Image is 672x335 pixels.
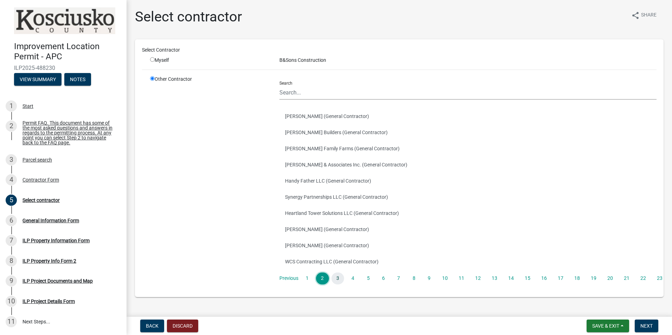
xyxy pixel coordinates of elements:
[653,272,667,284] a: 23
[279,221,657,237] button: [PERSON_NAME] (General Contractor)
[6,235,17,246] div: 7
[423,272,435,284] a: 9
[64,77,91,83] wm-modal-confirm: Notes
[6,154,17,165] div: 3
[145,75,274,290] div: Other Contractor
[636,272,650,284] a: 22
[22,238,90,243] div: ILP Property Information Form
[504,272,518,284] a: 14
[14,41,121,62] h4: Improvement Location Permit - APC
[347,272,359,284] a: 4
[521,272,535,284] a: 15
[22,258,76,263] div: ILP Property Info Form 2
[570,272,584,284] a: 18
[362,272,374,284] a: 5
[454,272,469,284] a: 11
[279,124,657,140] button: [PERSON_NAME] Builders (General Contractor)
[554,272,568,284] a: 17
[279,189,657,205] button: Synergy Partnerships LLC (General Contractor)
[279,173,657,189] button: Handy Father LLC (General Contractor)
[620,272,634,284] a: 21
[6,174,17,185] div: 4
[6,255,17,267] div: 8
[6,316,17,327] div: 11
[279,85,657,100] input: Search...
[537,272,551,284] a: 16
[279,108,657,124] button: [PERSON_NAME] (General Contractor)
[6,275,17,287] div: 9
[587,272,601,284] a: 19
[22,299,75,304] div: ILP Project Details Form
[279,272,298,284] a: Previous
[6,215,17,226] div: 6
[603,272,617,284] a: 20
[640,323,653,329] span: Next
[22,120,115,145] div: Permit FAQ. This document has some of the most asked questions and answers in regards to the perm...
[146,323,159,329] span: Back
[6,296,17,307] div: 10
[377,272,390,284] a: 6
[641,11,657,20] span: Share
[22,104,33,109] div: Start
[274,57,662,64] div: B&Sons Construction
[316,272,329,284] a: 2
[167,320,198,332] button: Discard
[64,73,91,86] button: Notes
[331,272,344,284] a: 3
[279,237,657,254] button: [PERSON_NAME] (General Contractor)
[22,278,93,283] div: ILP Project Documents and Map
[279,140,657,157] button: [PERSON_NAME] Family Farms (General Contractor)
[631,11,640,20] i: share
[635,320,658,332] button: Next
[137,46,662,54] div: Select Contractor
[626,8,662,22] button: shareShare
[140,320,164,332] button: Back
[22,218,79,223] div: General Information Form
[438,272,452,284] a: 10
[14,7,115,34] img: Kosciusko County, Indiana
[22,157,52,162] div: Parcel search
[279,157,657,173] button: [PERSON_NAME] & Associates Inc. (General Contractor)
[407,272,420,284] a: 8
[22,198,60,203] div: Select contractor
[6,120,17,132] div: 2
[14,73,62,86] button: View Summary
[279,272,657,284] nav: Page navigation
[279,254,657,270] button: WCS Contracting LLC (General Contractor)
[279,205,657,221] button: Heartland Tower Solutions LLC (General Contractor)
[301,272,314,284] a: 1
[135,8,242,25] h1: Select contractor
[14,77,62,83] wm-modal-confirm: Summary
[6,195,17,206] div: 5
[6,100,17,112] div: 1
[150,57,269,64] div: Myself
[14,65,112,71] span: ILP2025-488230
[471,272,485,284] a: 12
[587,320,629,332] button: Save & Exit
[22,177,59,182] div: Contractor Form
[487,272,502,284] a: 13
[592,323,619,329] span: Save & Exit
[392,272,405,284] a: 7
